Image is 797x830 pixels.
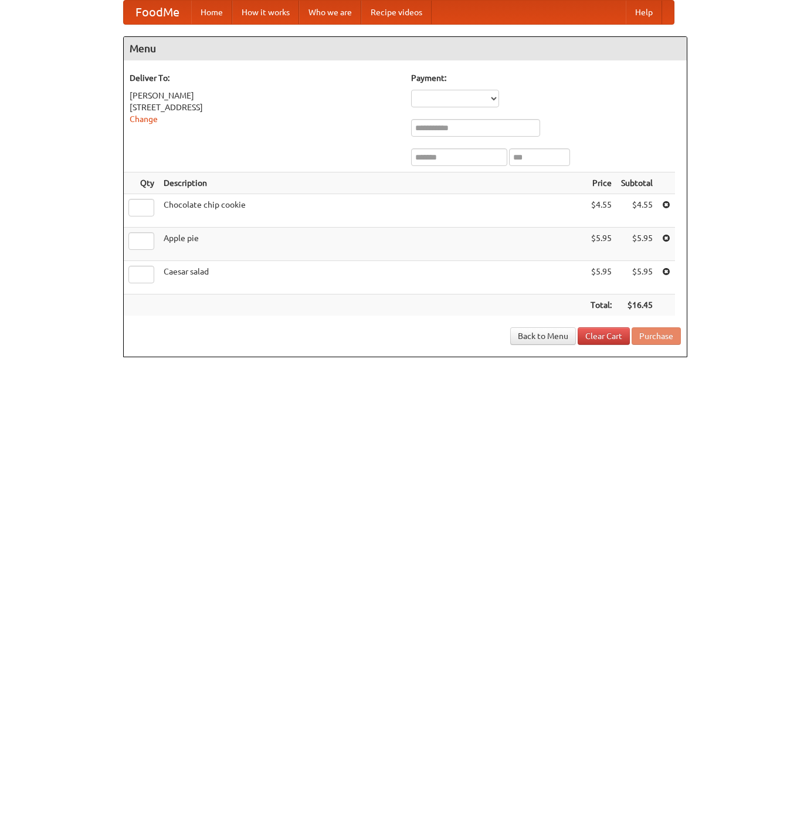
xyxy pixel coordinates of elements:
[124,1,191,24] a: FoodMe
[578,327,630,345] a: Clear Cart
[616,172,657,194] th: Subtotal
[616,294,657,316] th: $16.45
[191,1,232,24] a: Home
[616,228,657,261] td: $5.95
[616,194,657,228] td: $4.55
[159,172,586,194] th: Description
[586,172,616,194] th: Price
[586,261,616,294] td: $5.95
[361,1,432,24] a: Recipe videos
[130,101,399,113] div: [STREET_ADDRESS]
[626,1,662,24] a: Help
[159,261,586,294] td: Caesar salad
[130,90,399,101] div: [PERSON_NAME]
[130,72,399,84] h5: Deliver To:
[159,228,586,261] td: Apple pie
[616,261,657,294] td: $5.95
[124,172,159,194] th: Qty
[130,114,158,124] a: Change
[411,72,681,84] h5: Payment:
[632,327,681,345] button: Purchase
[299,1,361,24] a: Who we are
[510,327,576,345] a: Back to Menu
[586,294,616,316] th: Total:
[586,194,616,228] td: $4.55
[232,1,299,24] a: How it works
[586,228,616,261] td: $5.95
[124,37,687,60] h4: Menu
[159,194,586,228] td: Chocolate chip cookie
